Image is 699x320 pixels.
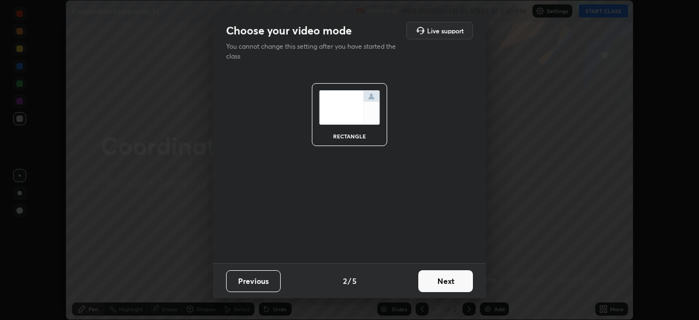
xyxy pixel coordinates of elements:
[352,275,357,287] h4: 5
[226,24,352,38] h2: Choose your video mode
[328,133,371,139] div: rectangle
[226,42,403,61] p: You cannot change this setting after you have started the class
[343,275,347,287] h4: 2
[348,275,351,287] h4: /
[319,90,380,125] img: normalScreenIcon.ae25ed63.svg
[418,270,473,292] button: Next
[226,270,281,292] button: Previous
[427,27,464,34] h5: Live support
